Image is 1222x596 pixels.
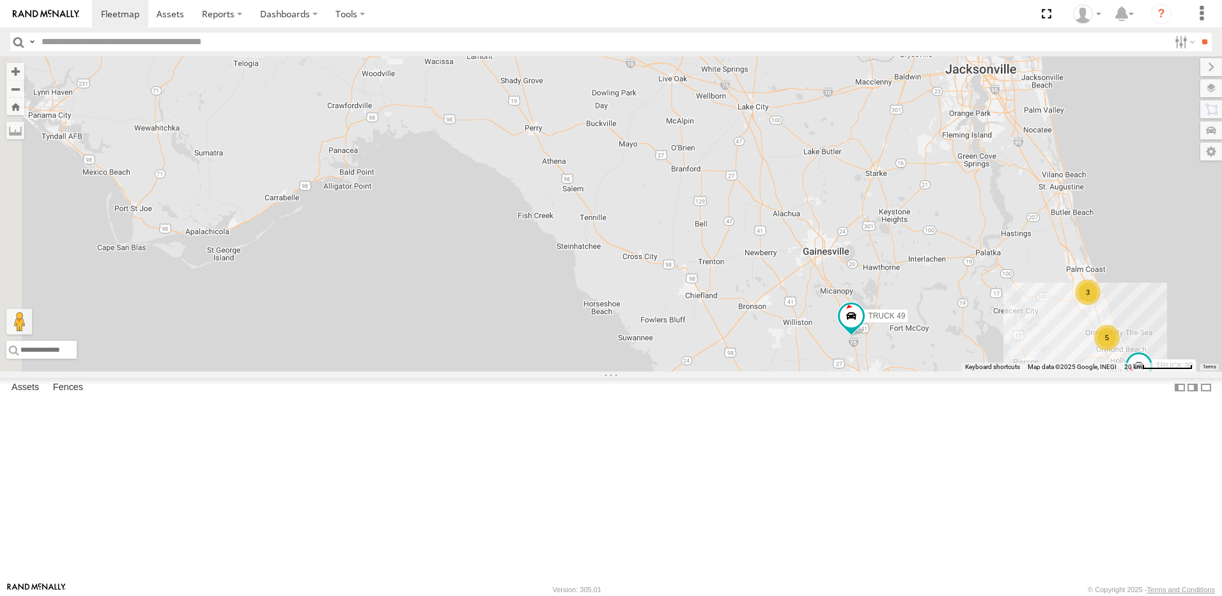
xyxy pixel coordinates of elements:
label: Measure [6,122,24,139]
div: © Copyright 2025 - [1088,586,1215,593]
span: TRUCK 30 [1156,361,1193,370]
label: Assets [5,379,45,396]
label: Search Query [27,33,37,51]
i: ? [1151,4,1172,24]
span: Map data ©2025 Google, INEGI [1028,363,1117,370]
button: Keyboard shortcuts [965,363,1020,372]
div: 3 [1075,279,1101,305]
button: Drag Pegman onto the map to open Street View [6,309,32,334]
span: TRUCK 49 [868,311,905,320]
span: 20 km [1124,363,1142,370]
button: Zoom Home [6,98,24,115]
div: Version: 305.01 [553,586,601,593]
label: Hide Summary Table [1200,378,1212,396]
label: Fences [47,379,89,396]
a: Visit our Website [7,583,66,596]
label: Map Settings [1200,143,1222,161]
label: Dock Summary Table to the Right [1186,378,1199,396]
img: rand-logo.svg [13,10,79,19]
label: Dock Summary Table to the Left [1173,378,1186,396]
button: Zoom out [6,80,24,98]
a: Terms [1203,365,1216,370]
button: Map Scale: 20 km per 75 pixels [1120,363,1196,372]
a: Terms and Conditions [1147,586,1215,593]
div: 5 [1094,325,1120,350]
button: Zoom in [6,63,24,80]
div: Thomas Crowe [1069,4,1106,24]
label: Search Filter Options [1170,33,1197,51]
